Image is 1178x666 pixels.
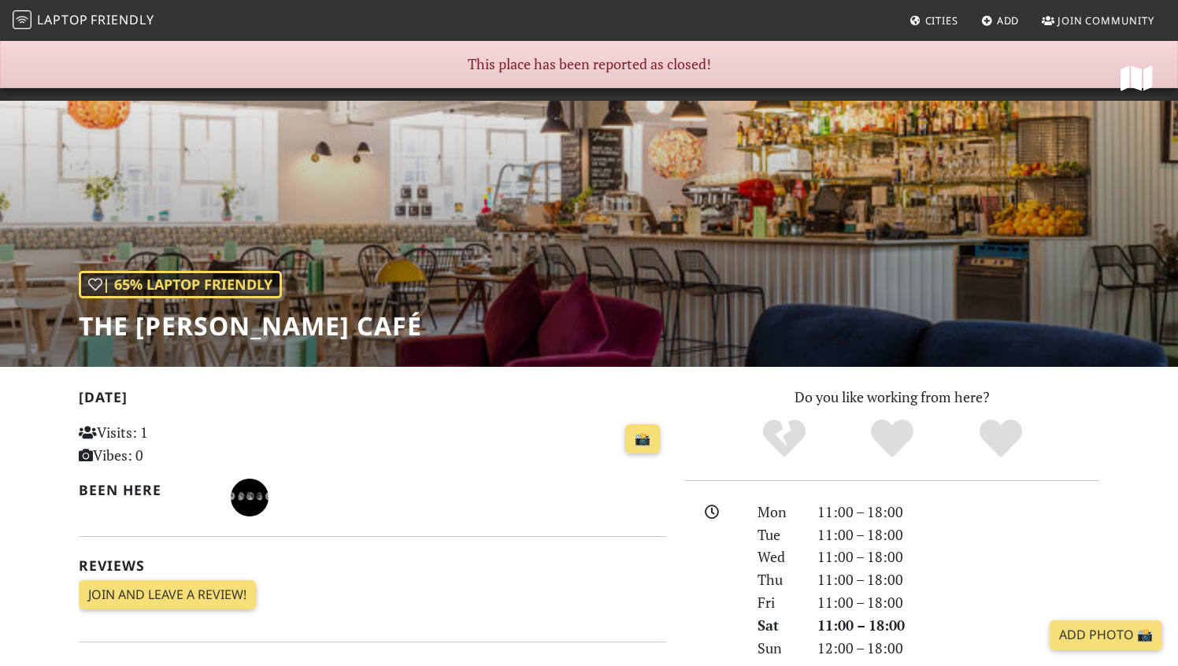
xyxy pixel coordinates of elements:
div: Fri [748,591,808,614]
div: No [730,417,839,461]
div: 11:00 – 18:00 [808,524,1109,546]
div: | 65% Laptop Friendly [79,271,282,298]
span: Laptop [37,11,88,28]
span: Add [997,13,1020,28]
a: LaptopFriendly LaptopFriendly [13,7,154,35]
div: 11:00 – 18:00 [808,546,1109,568]
span: Join Community [1058,13,1154,28]
p: Do you like working from here? [685,386,1099,409]
div: Sun [748,637,808,660]
a: Add Photo 📸 [1050,620,1162,650]
div: 11:00 – 18:00 [808,591,1109,614]
a: Join Community [1035,6,1161,35]
h2: Been here [79,482,212,498]
div: Thu [748,568,808,591]
a: Add [975,6,1026,35]
h2: [DATE] [79,389,666,412]
div: 11:00 – 18:00 [808,614,1109,637]
span: Cities [925,13,958,28]
p: Visits: 1 Vibes: 0 [79,421,262,467]
img: LaptopFriendly [13,10,31,29]
div: 11:00 – 18:00 [808,501,1109,524]
div: Mon [748,501,808,524]
div: Yes [838,417,946,461]
h2: Reviews [79,557,666,574]
div: 11:00 – 18:00 [808,568,1109,591]
div: Sat [748,614,808,637]
img: 2879-julia.jpg [231,479,269,516]
h1: The [PERSON_NAME] Café [79,311,422,341]
a: 📸 [625,424,660,454]
div: Wed [748,546,808,568]
span: Friendly [91,11,154,28]
div: Definitely! [946,417,1055,461]
span: Julia Zanardini [231,487,269,505]
div: 12:00 – 18:00 [808,637,1109,660]
a: Cities [903,6,965,35]
a: Join and leave a review! [79,580,256,610]
div: Tue [748,524,808,546]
